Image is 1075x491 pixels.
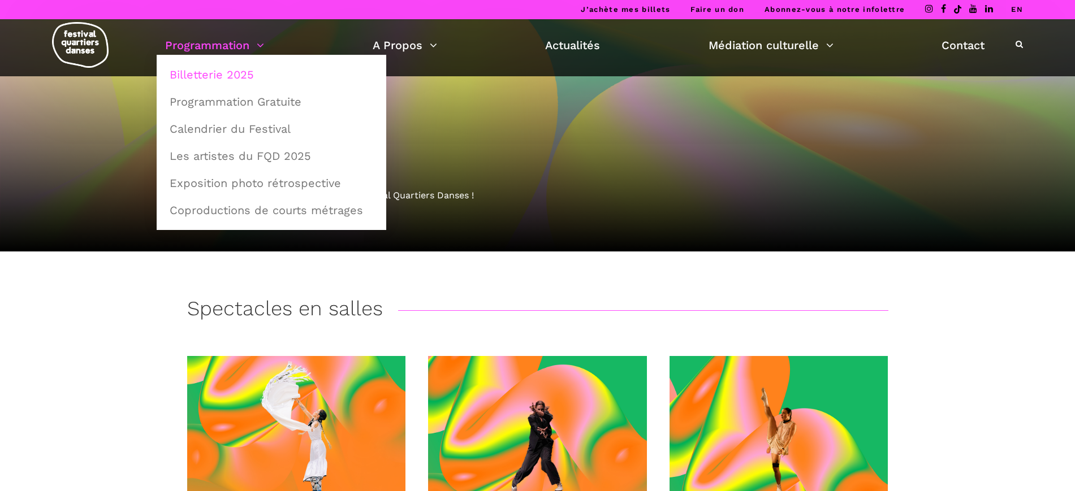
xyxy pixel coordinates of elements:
[545,36,600,55] a: Actualités
[163,143,380,169] a: Les artistes du FQD 2025
[1011,5,1023,14] a: EN
[187,129,888,154] h1: Billetterie 2025
[373,36,437,55] a: A Propos
[690,5,744,14] a: Faire un don
[163,197,380,223] a: Coproductions de courts métrages
[163,170,380,196] a: Exposition photo rétrospective
[163,89,380,115] a: Programmation Gratuite
[187,188,888,203] div: Découvrez la programmation 2025 du Festival Quartiers Danses !
[52,22,109,68] img: logo-fqd-med
[581,5,670,14] a: J’achète mes billets
[187,297,383,325] h3: Spectacles en salles
[165,36,264,55] a: Programmation
[942,36,985,55] a: Contact
[163,62,380,88] a: Billetterie 2025
[709,36,834,55] a: Médiation culturelle
[163,116,380,142] a: Calendrier du Festival
[765,5,905,14] a: Abonnez-vous à notre infolettre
